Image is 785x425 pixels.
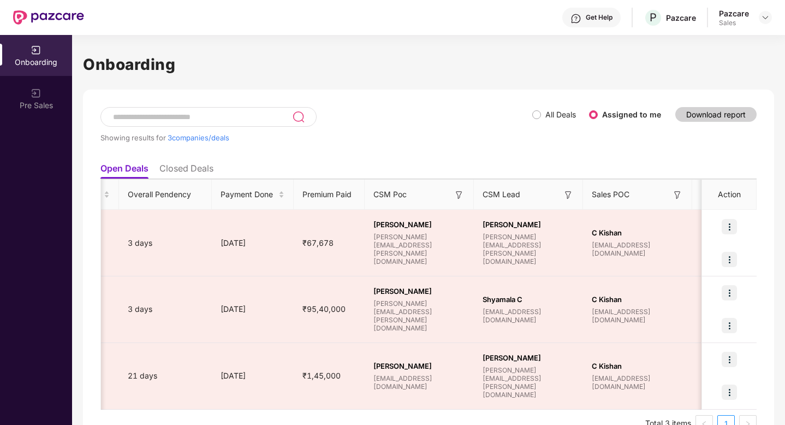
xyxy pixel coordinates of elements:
span: Payment Done [221,188,276,200]
div: [DATE] [212,370,294,382]
button: Download report [675,107,757,122]
span: C Kishan [592,295,683,304]
div: Pazcare [666,13,696,23]
img: New Pazcare Logo [13,10,84,25]
span: [PERSON_NAME] [373,220,465,229]
div: Showing results for [100,133,532,142]
div: 21 days [119,370,212,382]
div: Get Help [586,13,612,22]
span: [PERSON_NAME] [373,362,465,370]
span: [EMAIL_ADDRESS][DOMAIN_NAME] [592,308,683,324]
img: icon [722,252,737,267]
div: 3 days [119,303,212,315]
span: [EMAIL_ADDRESS][DOMAIN_NAME] [592,241,683,257]
span: [EMAIL_ADDRESS][DOMAIN_NAME] [483,308,574,324]
img: svg+xml;base64,PHN2ZyB3aWR0aD0iMTYiIGhlaWdodD0iMTYiIHZpZXdCb3g9IjAgMCAxNiAxNiIgZmlsbD0ibm9uZSIgeG... [672,190,683,200]
img: svg+xml;base64,PHN2ZyB3aWR0aD0iMjAiIGhlaWdodD0iMjAiIHZpZXdCb3g9IjAgMCAyMCAyMCIgZmlsbD0ibm9uZSIgeG... [31,88,41,99]
span: [PERSON_NAME][EMAIL_ADDRESS][PERSON_NAME][DOMAIN_NAME] [483,366,574,399]
span: Sales POC [592,188,629,200]
img: svg+xml;base64,PHN2ZyB3aWR0aD0iMTYiIGhlaWdodD0iMTYiIHZpZXdCb3g9IjAgMCAxNiAxNiIgZmlsbD0ibm9uZSIgeG... [454,190,465,200]
span: [PERSON_NAME][EMAIL_ADDRESS][PERSON_NAME][DOMAIN_NAME] [373,233,465,265]
img: icon [722,219,737,234]
span: CSM Lead [483,188,520,200]
th: Overall Pendency [119,180,212,210]
div: [DATE] [212,303,294,315]
span: 3 companies/deals [168,133,229,142]
li: Closed Deals [159,163,213,179]
span: C Kishan [592,228,683,237]
img: svg+xml;base64,PHN2ZyBpZD0iSGVscC0zMngzMiIgeG1sbnM9Imh0dHA6Ly93d3cudzMub3JnLzIwMDAvc3ZnIiB3aWR0aD... [570,13,581,24]
span: [PERSON_NAME][EMAIL_ADDRESS][PERSON_NAME][DOMAIN_NAME] [483,233,574,265]
span: [EMAIL_ADDRESS][DOMAIN_NAME] [592,374,683,391]
span: [PERSON_NAME][EMAIL_ADDRESS][PERSON_NAME][DOMAIN_NAME] [373,299,465,332]
img: svg+xml;base64,PHN2ZyBpZD0iRHJvcGRvd24tMzJ4MzIiIHhtbG5zPSJodHRwOi8vd3d3LnczLm9yZy8yMDAwL3N2ZyIgd2... [761,13,770,22]
span: P [650,11,657,24]
img: svg+xml;base64,PHN2ZyB3aWR0aD0iMjQiIGhlaWdodD0iMjUiIHZpZXdCb3g9IjAgMCAyNCAyNSIgZmlsbD0ibm9uZSIgeG... [292,110,305,123]
div: Sales [719,19,749,27]
span: ₹67,678 [294,238,342,247]
span: [PERSON_NAME] [483,220,574,229]
span: [PERSON_NAME] [483,353,574,362]
div: 3 days [119,237,212,249]
div: [DATE] [212,237,294,249]
span: Placement POC [701,188,757,200]
th: Payment Done [212,180,294,210]
span: C Kishan [592,362,683,370]
th: Premium Paid [294,180,365,210]
span: ₹95,40,000 [294,304,354,314]
span: [EMAIL_ADDRESS][DOMAIN_NAME] [373,374,465,391]
label: Assigned to me [602,110,661,119]
li: Open Deals [100,163,148,179]
span: [PERSON_NAME] [373,287,465,296]
span: CSM Poc [373,188,407,200]
div: Pazcare [719,8,749,19]
th: Action [702,180,757,210]
span: ₹1,45,000 [294,371,349,380]
img: icon [722,318,737,333]
span: Shyamala C [483,295,574,304]
label: All Deals [545,110,576,119]
img: icon [722,385,737,400]
img: icon [722,352,737,367]
img: svg+xml;base64,PHN2ZyB3aWR0aD0iMTYiIGhlaWdodD0iMTYiIHZpZXdCb3g9IjAgMCAxNiAxNiIgZmlsbD0ibm9uZSIgeG... [563,190,574,200]
img: svg+xml;base64,PHN2ZyB3aWR0aD0iMjAiIGhlaWdodD0iMjAiIHZpZXdCb3g9IjAgMCAyMCAyMCIgZmlsbD0ibm9uZSIgeG... [31,45,41,56]
h1: Onboarding [83,52,774,76]
img: icon [722,285,737,300]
